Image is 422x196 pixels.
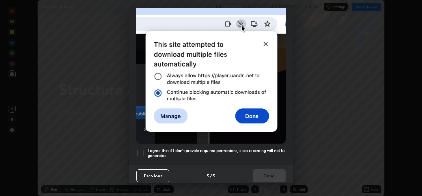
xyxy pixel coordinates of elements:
button: Previous [136,169,169,182]
h4: 5 [213,172,215,179]
h4: / [210,172,212,179]
h5: I agree that if I don't provide required permissions, class recording will not be generated [148,148,286,158]
h4: 5 [207,172,209,179]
